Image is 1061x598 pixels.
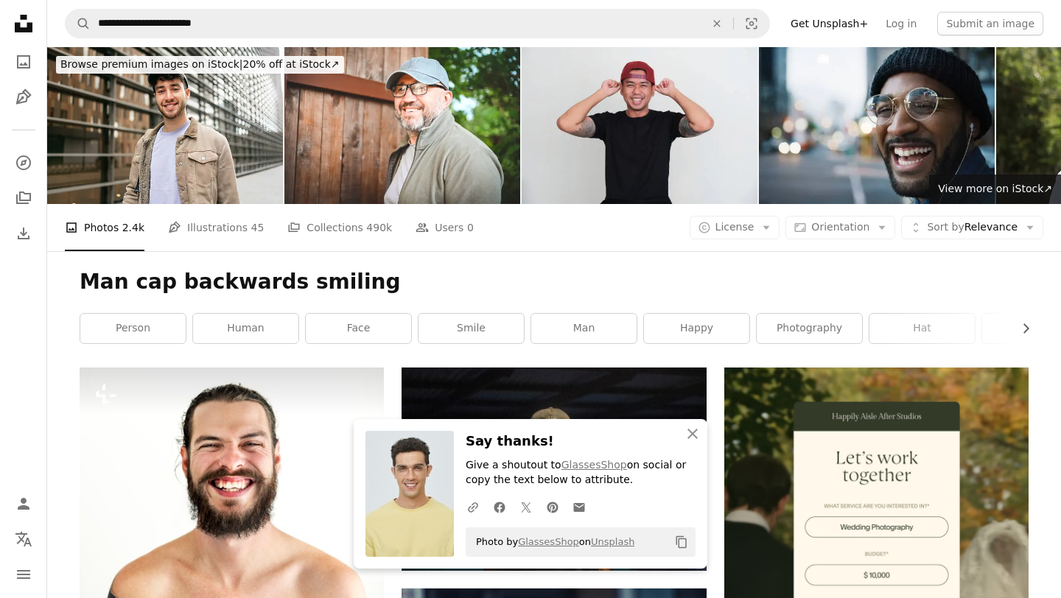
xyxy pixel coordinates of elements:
[785,216,895,239] button: Orientation
[469,530,634,554] span: Photo by on
[929,175,1061,204] a: View more on iStock↗
[734,10,769,38] button: Visual search
[937,12,1043,35] button: Submit an image
[531,314,637,343] a: man
[518,536,579,547] a: GlassesShop
[561,459,627,471] a: GlassesShop
[284,47,520,204] img: portrait mature adult men
[466,431,696,452] h3: Say thanks!
[1012,314,1029,343] button: scroll list to the right
[539,492,566,521] a: Share on Pinterest
[877,12,925,35] a: Log in
[486,492,513,521] a: Share on Facebook
[60,58,242,70] span: Browse premium images on iStock |
[9,82,38,112] a: Illustrations
[467,219,474,236] span: 0
[690,216,780,239] button: License
[9,524,38,554] button: Language
[65,9,770,38] form: Find visuals sitewide
[701,10,733,38] button: Clear
[80,314,186,343] a: person
[416,204,474,251] a: Users 0
[522,47,757,204] img: Tattooed asian man smiling excited while putting backward cap in his head
[287,204,392,251] a: Collections 490k
[811,221,869,233] span: Orientation
[9,489,38,518] a: Log in / Sign up
[9,219,38,248] a: Download History
[669,530,694,555] button: Copy to clipboard
[80,269,1029,295] h1: Man cap backwards smiling
[168,204,264,251] a: Illustrations 45
[869,314,975,343] a: hat
[927,220,1018,235] span: Relevance
[938,183,1052,194] span: View more on iStock ↗
[591,536,634,547] a: Unsplash
[9,183,38,213] a: Collections
[66,10,91,38] button: Search Unsplash
[60,58,340,70] span: 20% off at iStock ↗
[9,47,38,77] a: Photos
[782,12,877,35] a: Get Unsplash+
[715,221,754,233] span: License
[466,458,696,488] p: Give a shoutout to on social or copy the text below to attribute.
[566,492,592,521] a: Share over email
[901,216,1043,239] button: Sort byRelevance
[513,492,539,521] a: Share on Twitter
[644,314,749,343] a: happy
[47,47,353,82] a: Browse premium images on iStock|20% off at iStock↗
[402,367,706,570] img: man in black crew neck t-shirt and gray fitted cap
[366,219,392,236] span: 490k
[419,314,524,343] a: smile
[927,221,964,233] span: Sort by
[47,47,283,204] img: Portrait of a happy young man in urban background wearing casual clothing smiling looking at camera
[9,560,38,589] button: Menu
[759,47,995,204] img: Every street needs a beat
[193,314,298,343] a: human
[80,477,384,490] a: Portrait of tattooed man
[757,314,862,343] a: photography
[251,219,265,236] span: 45
[9,148,38,177] a: Explore
[306,314,411,343] a: face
